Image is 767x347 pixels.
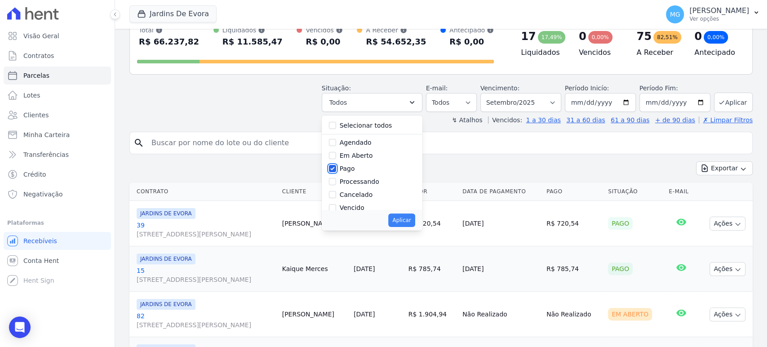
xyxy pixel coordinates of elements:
span: Minha Carteira [23,130,70,139]
span: Visão Geral [23,31,59,40]
span: JARDINS DE EVORA [137,299,195,310]
label: Em Aberto [340,152,373,159]
label: E-mail: [426,85,448,92]
a: Conta Hent [4,252,111,270]
a: Contratos [4,47,111,65]
a: Negativação [4,185,111,203]
td: R$ 720,54 [405,201,459,246]
span: MG [670,11,680,18]
button: MG [PERSON_NAME] Ver opções [659,2,767,27]
label: Pago [340,165,355,172]
a: 31 a 60 dias [566,116,605,124]
button: Todos [322,93,422,112]
td: [DATE] [459,246,543,292]
button: Exportar [696,161,753,175]
div: 17 [521,29,536,44]
td: Não Realizado [459,292,543,337]
div: R$ 0,00 [306,35,342,49]
a: Visão Geral [4,27,111,45]
button: Aplicar [388,214,415,227]
span: Negativação [23,190,63,199]
a: Parcelas [4,67,111,85]
div: 0,00% [704,31,728,44]
a: [DATE] [354,265,375,272]
a: + de 90 dias [655,116,695,124]
td: [PERSON_NAME] [279,292,350,337]
a: 39[STREET_ADDRESS][PERSON_NAME] [137,221,275,239]
div: R$ 66.237,82 [139,35,199,49]
div: 17,49% [538,31,566,44]
div: R$ 54.652,35 [366,35,426,49]
td: [PERSON_NAME] [279,201,350,246]
span: Contratos [23,51,54,60]
div: Em Aberto [608,308,652,320]
button: Ações [709,262,745,276]
input: Buscar por nome do lote ou do cliente [146,134,749,152]
button: Aplicar [714,93,753,112]
a: Crédito [4,165,111,183]
th: Pago [543,182,604,201]
th: Cliente [279,182,350,201]
a: Transferências [4,146,111,164]
span: Conta Hent [23,256,59,265]
a: [DATE] [354,311,375,318]
label: Processando [340,178,379,185]
label: Período Inicío: [565,85,609,92]
td: Kaique Merces [279,246,350,292]
h4: Vencidos [579,47,622,58]
p: Ver opções [689,15,749,22]
span: Transferências [23,150,69,159]
button: Jardins De Evora [129,5,217,22]
span: [STREET_ADDRESS][PERSON_NAME] [137,230,275,239]
span: JARDINS DE EVORA [137,254,195,264]
span: [STREET_ADDRESS][PERSON_NAME] [137,320,275,329]
th: Data de Pagamento [459,182,543,201]
i: search [133,138,144,148]
td: R$ 720,54 [543,201,604,246]
h4: Liquidados [521,47,564,58]
div: Open Intercom Messenger [9,316,31,338]
label: Cancelado [340,191,372,198]
span: Crédito [23,170,46,179]
label: Vencimento: [480,85,519,92]
a: 61 a 90 dias [611,116,649,124]
td: Não Realizado [543,292,604,337]
a: 15[STREET_ADDRESS][PERSON_NAME] [137,266,275,284]
a: 1 a 30 dias [526,116,561,124]
a: Clientes [4,106,111,124]
td: [DATE] [459,201,543,246]
th: Valor [405,182,459,201]
a: Minha Carteira [4,126,111,144]
div: Antecipado [449,26,494,35]
div: 82,51% [653,31,681,44]
button: Ações [709,307,745,321]
label: Período Fim: [639,84,710,93]
a: Lotes [4,86,111,104]
label: Vencido [340,204,364,211]
div: Plataformas [7,218,107,228]
td: R$ 785,74 [405,246,459,292]
th: Contrato [129,182,279,201]
label: Situação: [322,85,351,92]
div: Total [139,26,199,35]
div: Pago [608,217,633,230]
div: 75 [637,29,652,44]
span: [STREET_ADDRESS][PERSON_NAME] [137,275,275,284]
span: Parcelas [23,71,49,80]
button: Ações [709,217,745,231]
div: Vencidos [306,26,342,35]
span: Todos [329,97,347,108]
div: 0 [579,29,586,44]
a: Recebíveis [4,232,111,250]
div: 0,00% [588,31,612,44]
span: JARDINS DE EVORA [137,208,195,219]
span: Lotes [23,91,40,100]
h4: A Receber [637,47,680,58]
div: Liquidados [222,26,283,35]
div: R$ 11.585,47 [222,35,283,49]
span: Clientes [23,111,49,120]
a: 82[STREET_ADDRESS][PERSON_NAME] [137,311,275,329]
td: R$ 785,74 [543,246,604,292]
div: A Receber [366,26,426,35]
th: E-mail [665,182,697,201]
